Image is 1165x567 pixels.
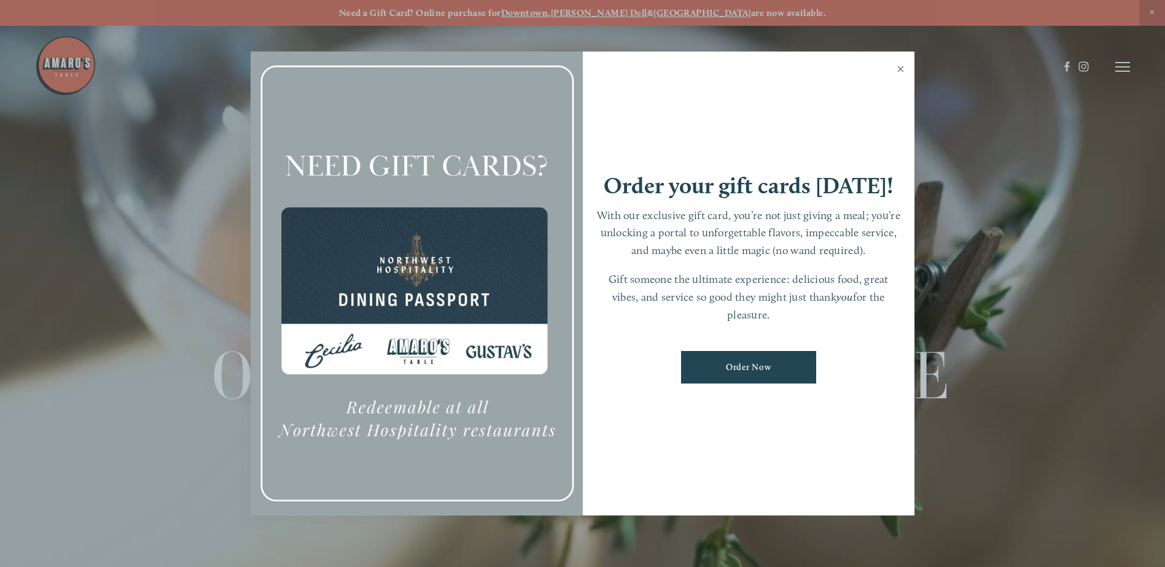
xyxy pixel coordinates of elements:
em: you [836,290,853,303]
a: Close [889,53,913,88]
h1: Order your gift cards [DATE]! [604,174,894,197]
p: With our exclusive gift card, you’re not just giving a meal; you’re unlocking a portal to unforge... [595,207,903,260]
p: Gift someone the ultimate experience: delicious food, great vibes, and service so good they might... [595,271,903,323]
a: Order Now [681,351,816,384]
